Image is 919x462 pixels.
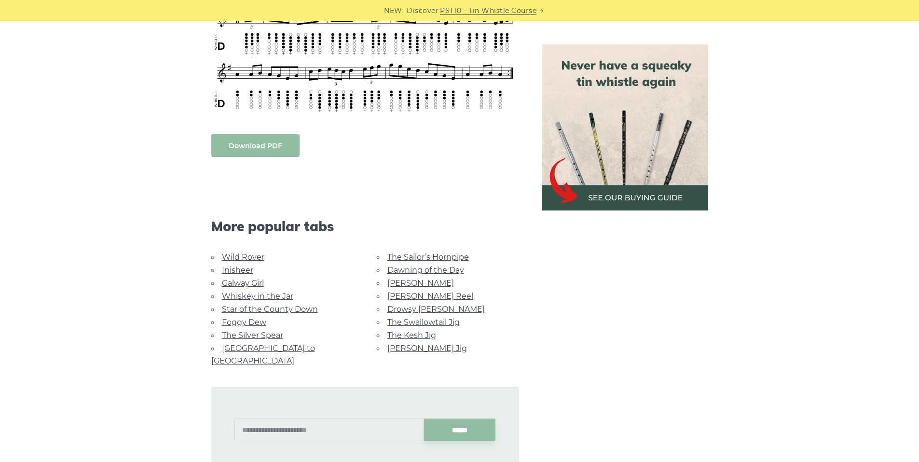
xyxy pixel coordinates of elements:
a: Wild Rover [222,252,264,262]
span: NEW: [384,5,404,16]
span: Discover [407,5,439,16]
a: [PERSON_NAME] Jig [387,344,467,353]
a: The Swallowtail Jig [387,318,460,327]
a: Star of the County Down [222,305,318,314]
a: Inisheer [222,266,253,275]
a: [PERSON_NAME] [387,279,454,288]
a: The Kesh Jig [387,331,436,340]
a: [PERSON_NAME] Reel [387,292,473,301]
img: tin whistle buying guide [542,44,708,210]
a: Whiskey in the Jar [222,292,293,301]
a: The Sailor’s Hornpipe [387,252,469,262]
span: More popular tabs [211,218,519,235]
a: Galway Girl [222,279,264,288]
a: [GEOGRAPHIC_DATA] to [GEOGRAPHIC_DATA] [211,344,315,365]
a: The Silver Spear [222,331,283,340]
a: Dawning of the Day [387,266,464,275]
a: Foggy Dew [222,318,266,327]
a: Drowsy [PERSON_NAME] [387,305,485,314]
a: Download PDF [211,134,300,157]
a: PST10 - Tin Whistle Course [440,5,536,16]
